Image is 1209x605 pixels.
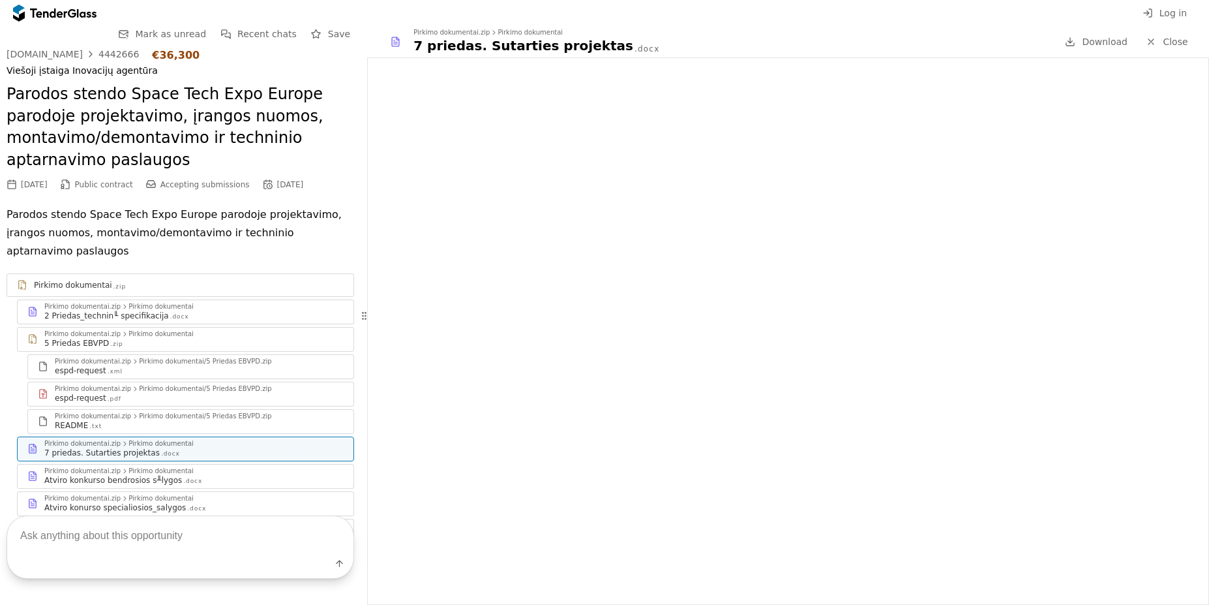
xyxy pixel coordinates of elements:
div: 7 priedas. Sutarties projektas [44,448,160,458]
div: Pirkimo dokumentai/5 Priedas EBVPD.zip [139,413,271,420]
div: espd-request [55,365,106,376]
button: Recent chats [216,26,301,42]
span: Mark as unread [135,29,206,39]
div: Pirkimo dokumentai.zip [55,413,131,420]
div: Pirkimo dokumentai.zip [55,358,131,365]
div: 4442666 [98,50,139,59]
div: Pirkimo dokumentai [128,441,194,447]
div: Pirkimo dokumentai/5 Priedas EBVPD.zip [139,386,271,392]
span: Recent chats [237,29,297,39]
a: Pirkimo dokumentai.zipPirkimo dokumentai/5 Priedas EBVPD.zipREADME.txt [27,409,354,434]
span: Close [1163,37,1187,47]
button: Mark as unread [114,26,210,42]
div: .pdf [108,395,121,403]
a: Pirkimo dokumentai.zipPirkimo dokumentai2 Priedas_technin╙ specifikacija.docx [17,300,354,324]
a: Pirkimo dokumentai.zipPirkimo dokumentaiAtviro konkurso bendrosios s╨lygos.docx [17,464,354,489]
div: Pirkimo dokumentai.zip [413,29,490,36]
a: Pirkimo dokumentai.zipPirkimo dokumentai/5 Priedas EBVPD.zipespd-request.xml [27,354,354,379]
div: Pirkimo dokumentai [128,331,194,337]
div: Pirkimo dokumentai [498,29,563,36]
div: 7 priedas. Sutarties projektas [413,37,633,55]
div: [DOMAIN_NAME] [7,50,83,59]
div: Pirkimo dokumentai/5 Priedas EBVPD.zip [139,358,271,365]
h2: Parodos stendo Space Tech Expo Europe parodoje projektavimo, įrangos nuomos, montavimo/demontavim... [7,84,354,171]
div: Pirkimo dokumentai [34,280,112,290]
div: Pirkimo dokumentai.zip [44,468,121,474]
div: README [55,420,88,431]
div: Atviro konkurso bendrosios s╨lygos [44,475,182,486]
div: €36,300 [152,49,200,61]
div: espd-request [55,393,106,403]
div: .zip [110,340,123,349]
a: Close [1138,34,1196,50]
div: 2 Priedas_technin╙ specifikacija [44,311,169,321]
div: .docx [183,477,202,486]
p: Parodos stendo Space Tech Expo Europe parodoje projektavimo, įrangos nuomos, montavimo/demontavim... [7,206,354,260]
div: Pirkimo dokumentai [128,468,194,474]
div: Pirkimo dokumentai [128,303,194,310]
div: Pirkimo dokumentai.zip [55,386,131,392]
div: .docx [161,450,180,458]
div: 5 Priedas EBVPD [44,338,109,349]
a: Pirkimo dokumentai.zipPirkimo dokumentai7 priedas. Sutarties projektas.docx [17,437,354,461]
div: .docx [170,313,189,321]
button: Log in [1139,5,1191,22]
a: Pirkimo dokumentai.zip [7,273,354,297]
a: Download [1061,34,1131,50]
div: [DATE] [277,180,304,189]
span: Public contract [75,180,133,189]
div: .docx [634,44,659,55]
div: .xml [108,367,123,376]
a: [DOMAIN_NAME]4442666 [7,49,139,59]
div: [DATE] [21,180,48,189]
span: Log in [1159,8,1187,18]
div: Pirkimo dokumentai.zip [44,331,121,337]
div: .txt [89,422,102,431]
div: Pirkimo dokumentai.zip [44,441,121,447]
a: Pirkimo dokumentai.zipPirkimo dokumentai/5 Priedas EBVPD.zipespd-request.pdf [27,382,354,407]
div: Pirkimo dokumentai.zip [44,303,121,310]
button: Save [307,26,354,42]
span: Download [1082,37,1127,47]
span: Save [328,29,350,39]
div: .zip [113,283,126,291]
span: Accepting submissions [160,180,250,189]
a: Pirkimo dokumentai.zipPirkimo dokumentai5 Priedas EBVPD.zip [17,327,354,352]
div: Viešoji įstaiga Inovacijų agentūra [7,65,354,76]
